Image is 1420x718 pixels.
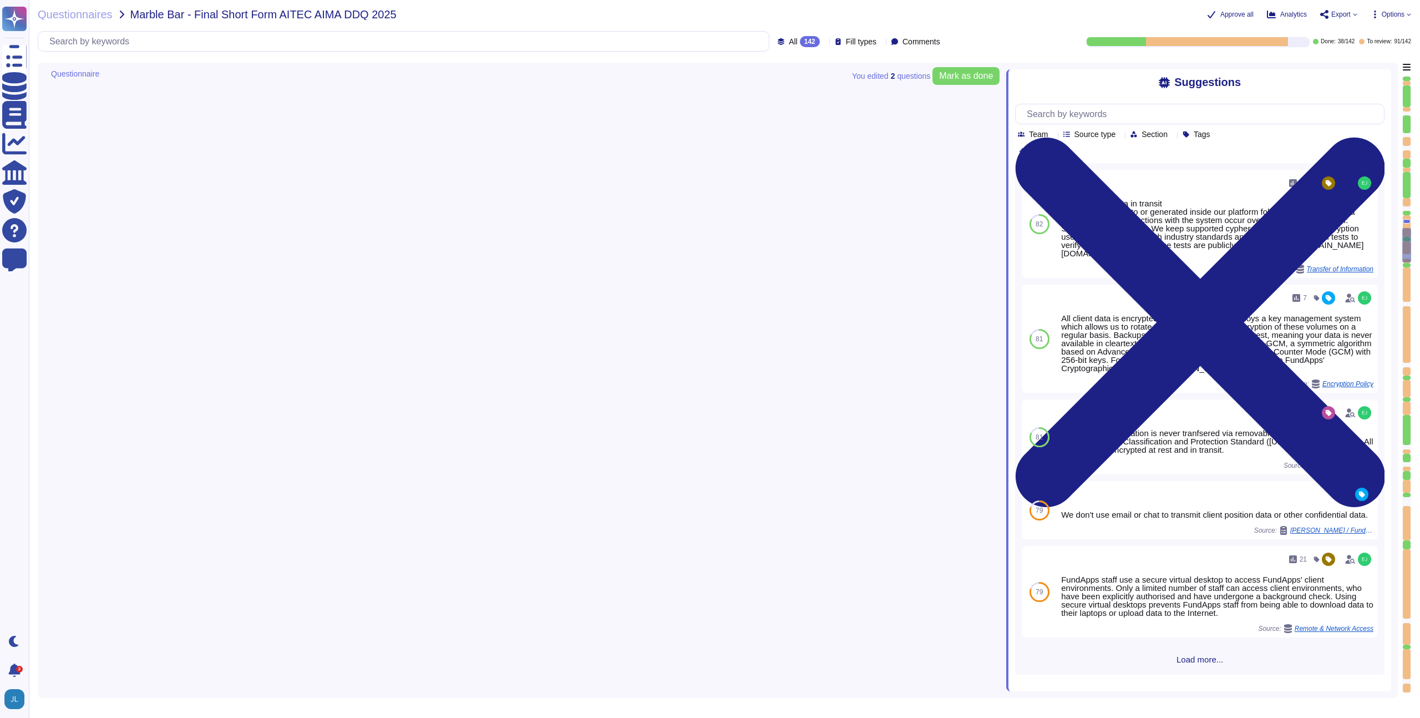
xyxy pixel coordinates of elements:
[932,67,1000,85] button: Mark as done
[846,38,876,45] span: Fill types
[1358,176,1371,190] img: user
[1036,589,1043,595] span: 79
[1036,336,1043,342] span: 81
[1338,39,1355,44] span: 38 / 142
[1331,11,1351,18] span: Export
[1367,39,1392,44] span: To review:
[1382,11,1404,18] span: Options
[1258,624,1373,633] span: Source:
[1358,291,1371,305] img: user
[1036,434,1043,441] span: 81
[789,38,798,45] span: All
[1207,10,1254,19] button: Approve all
[1015,655,1384,664] span: Load more...
[130,9,397,20] span: Marble Bar - Final Short Form AITEC AIMA DDQ 2025
[51,70,99,78] span: Questionnaire
[1036,507,1043,514] span: 79
[891,72,895,80] b: 2
[1321,39,1336,44] span: Done:
[38,9,113,20] span: Questionnaires
[1061,575,1373,617] div: FundApps staff use a secure virtual desktop to access FundApps' client environments. Only a limit...
[1358,406,1371,419] img: user
[2,687,32,711] button: user
[852,72,930,80] span: You edited question s
[1021,104,1384,124] input: Search by keywords
[1280,11,1307,18] span: Analytics
[1036,221,1043,227] span: 82
[4,689,24,709] img: user
[1394,39,1411,44] span: 91 / 142
[1267,10,1307,19] button: Analytics
[1358,553,1371,566] img: user
[939,72,993,80] span: Mark as done
[800,36,820,47] div: 142
[16,666,23,673] div: 2
[44,32,769,51] input: Search by keywords
[1295,625,1373,632] span: Remote & Network Access
[1220,11,1254,18] span: Approve all
[902,38,940,45] span: Comments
